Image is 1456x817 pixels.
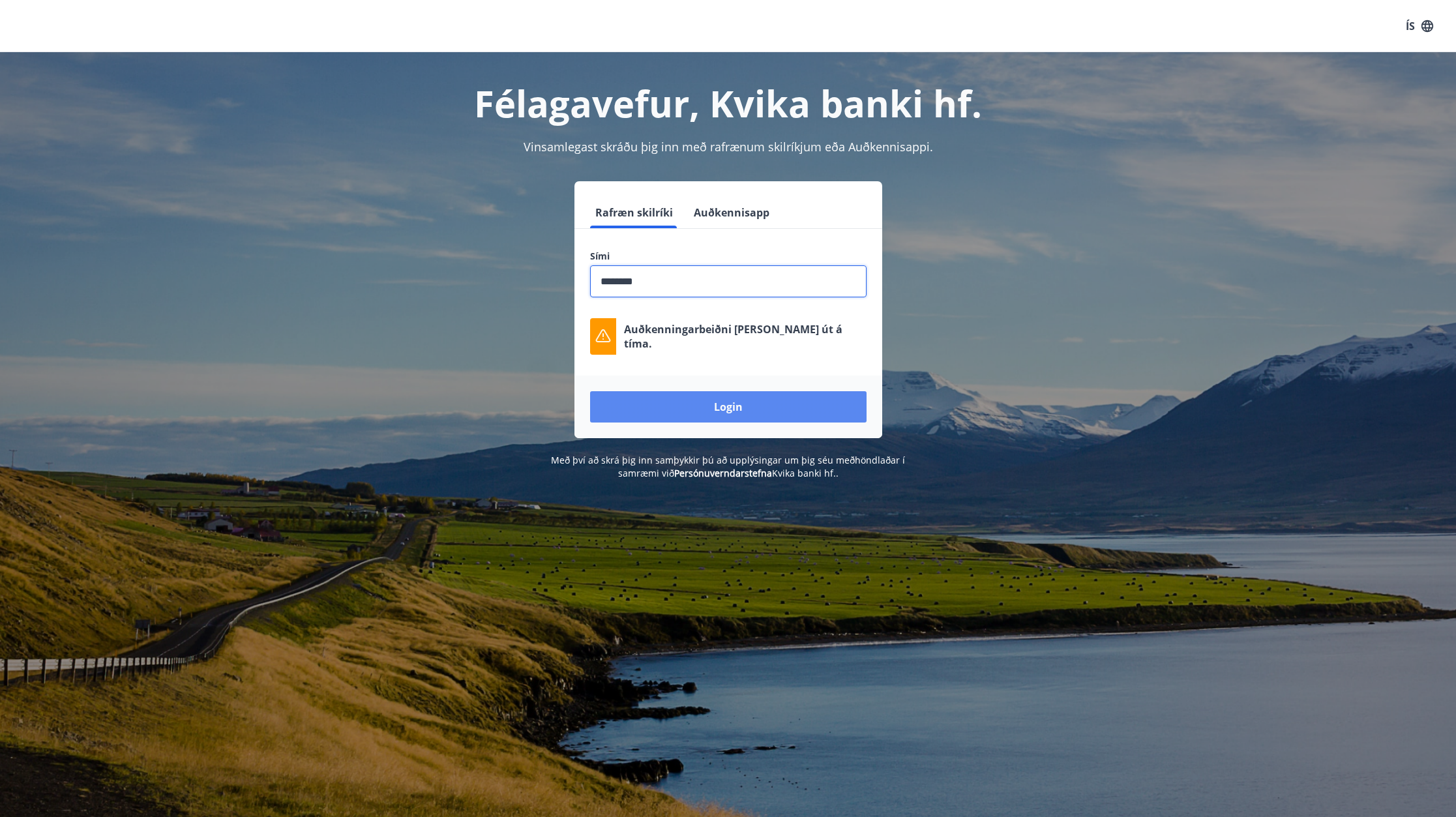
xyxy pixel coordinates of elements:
button: ÍS [1399,14,1440,38]
p: Auðkenningarbeiðni [PERSON_NAME] út á tíma. [624,322,867,351]
a: Persónuverndarstefna [674,467,772,479]
button: Auðkennisapp [689,197,775,228]
span: Með því að skrá þig inn samþykkir þú að upplýsingar um þig séu meðhöndlaðar í samræmi við Kvika b... [551,454,905,479]
span: Vinsamlegast skráðu þig inn með rafrænum skilríkjum eða Auðkennisappi. [524,139,933,155]
label: Sími [590,250,867,263]
button: Login [590,391,867,423]
h1: Félagavefur, Kvika banki hf. [275,78,1182,128]
button: Rafræn skilríki [590,197,678,228]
